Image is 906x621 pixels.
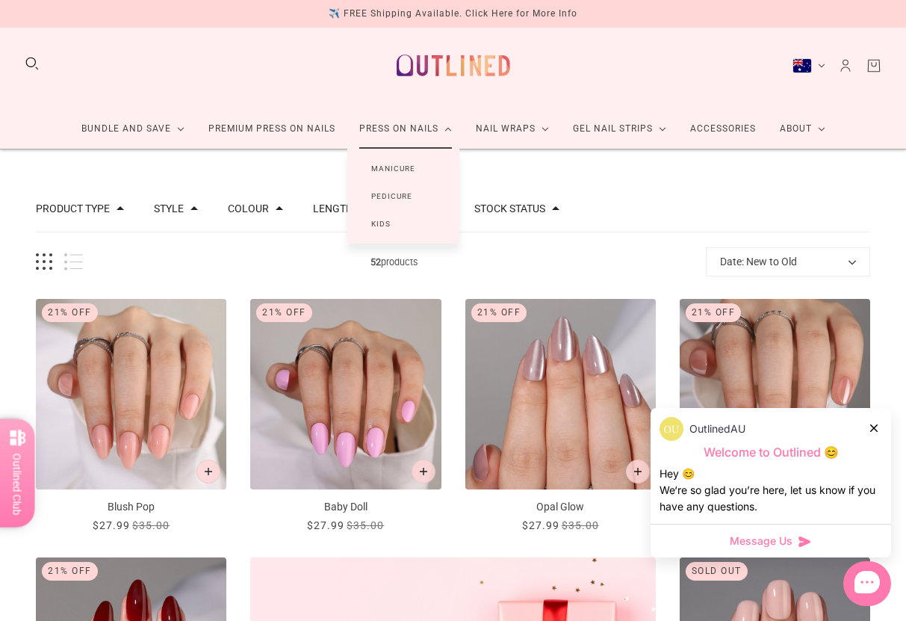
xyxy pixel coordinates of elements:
[93,519,130,531] span: $27.99
[471,303,527,322] div: 21% Off
[660,445,882,460] p: Welcome to Outlined 😊
[837,58,854,74] a: Account
[522,519,559,531] span: $27.99
[768,109,837,149] a: About
[64,253,83,271] button: List view
[626,460,650,483] button: Add to cart
[347,182,436,210] a: Pedicure
[36,299,226,534] a: Blush Pop
[678,109,768,149] a: Accessories
[561,109,678,149] a: Gel Nail Strips
[465,299,656,534] a: Opal Glow
[689,421,745,437] p: OutlinedAU
[412,460,435,483] button: Add to cart
[196,109,347,149] a: Premium Press On Nails
[83,254,706,270] span: products
[562,519,599,531] span: $35.00
[464,109,561,149] a: Nail Wraps
[730,534,792,549] span: Message Us
[307,519,344,531] span: $27.99
[680,299,870,534] a: Warm Cashmere
[388,34,519,97] a: Outlined
[24,55,40,72] button: Search
[686,562,748,581] div: Sold out
[36,203,110,214] button: Filter by Product type
[370,256,381,268] b: 52
[465,499,656,515] p: Opal Glow
[36,499,226,515] p: Blush Pop
[313,203,353,214] button: Filter by Length
[42,303,98,322] div: 21% Off
[347,210,415,238] a: Kids
[154,203,184,214] button: Filter by Style
[196,460,220,483] button: Add to cart
[706,247,870,276] button: Date: New to Old
[660,417,683,441] img: data:image/png;base64,iVBORw0KGgoAAAANSUhEUgAAACQAAAAkCAYAAADhAJiYAAAAAXNSR0IArs4c6QAAAERlWElmTU0...
[792,58,825,73] button: Australia
[686,303,742,322] div: 21% Off
[228,203,269,214] button: Filter by Colour
[329,6,577,22] div: ✈️ FREE Shipping Available. Click Here for More Info
[36,253,52,271] button: Grid view
[474,203,545,214] button: Filter by Stock status
[69,109,196,149] a: Bundle and Save
[42,562,98,581] div: 21% Off
[347,109,464,149] a: Press On Nails
[132,519,170,531] span: $35.00
[660,466,882,515] div: Hey 😊 We‘re so glad you’re here, let us know if you have any questions.
[347,519,384,531] span: $35.00
[866,58,882,74] a: Cart
[250,299,441,534] a: Baby Doll
[250,499,441,515] p: Baby Doll
[347,155,439,182] a: Manicure
[256,303,312,322] div: 21% Off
